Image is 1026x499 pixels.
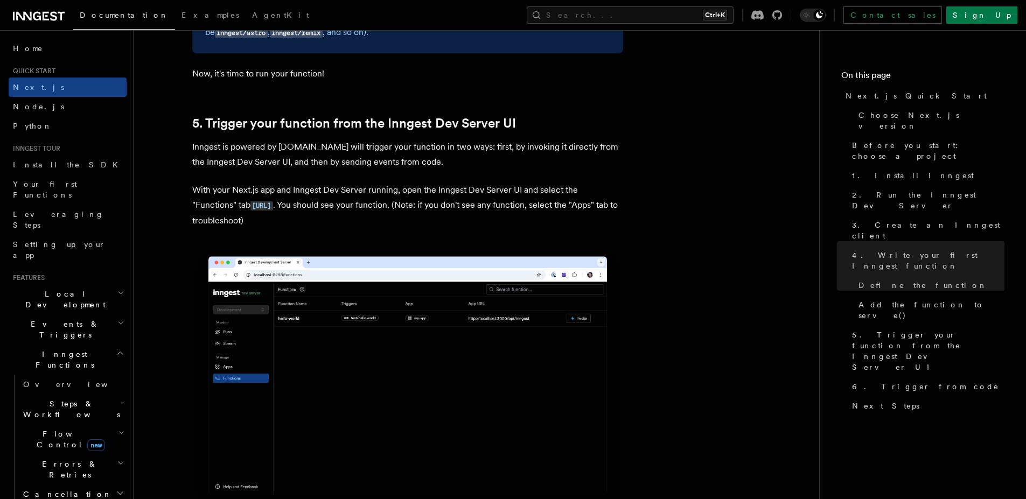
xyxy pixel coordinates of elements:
a: Next.js [9,78,127,97]
span: Setting up your app [13,240,106,259]
a: 5. Trigger your function from the Inngest Dev Server UI [192,116,516,131]
span: 3. Create an Inngest client [852,220,1004,241]
a: Before you start: choose a project [848,136,1004,166]
span: 2. Run the Inngest Dev Server [852,189,1004,211]
span: Before you start: choose a project [852,140,1004,161]
code: inngest/remix [270,29,323,38]
span: new [87,439,105,451]
span: Overview [23,380,134,389]
p: With your Next.js app and Inngest Dev Server running, open the Inngest Dev Server UI and select t... [192,182,623,228]
span: AgentKit [252,11,309,19]
span: Examples [182,11,239,19]
span: Choose Next.js version [859,110,1004,131]
a: Overview [19,375,127,394]
a: 5. Trigger your function from the Inngest Dev Server UI [848,325,1004,377]
a: Define the function [854,276,1004,295]
a: Documentation [73,3,175,30]
span: Errors & Retries [19,459,117,480]
span: 6. Trigger from code [852,381,999,392]
a: 4. Write your first Inngest function [848,245,1004,276]
a: Choose Next.js version [854,106,1004,136]
span: Quick start [9,67,55,75]
p: Inngest is powered by [DOMAIN_NAME] will trigger your function in two ways: first, by invoking it... [192,139,623,170]
a: Home [9,39,127,58]
a: Install the SDK [9,155,127,174]
span: Events & Triggers [9,319,117,340]
button: Steps & Workflows [19,394,127,424]
span: Your first Functions [13,180,77,199]
span: Node.js [13,102,64,111]
a: AgentKit [246,3,316,29]
a: 6. Trigger from code [848,377,1004,396]
span: 5. Trigger your function from the Inngest Dev Server UI [852,329,1004,373]
button: Inngest Functions [9,345,127,375]
a: Setting up your app [9,235,127,265]
a: 3. Create an Inngest client [848,215,1004,245]
span: Python [13,122,52,130]
a: 1. Install Inngest [848,166,1004,185]
button: Toggle dark mode [800,9,826,22]
span: Local Development [9,289,117,310]
a: Examples [175,3,246,29]
span: Next.js Quick Start [846,90,987,101]
a: Contact sales [843,6,942,24]
a: Sign Up [946,6,1017,24]
a: Next.js Quick Start [841,86,1004,106]
button: Events & Triggers [9,314,127,345]
span: Define the function [859,280,987,291]
span: Features [9,273,45,282]
kbd: Ctrl+K [703,10,727,20]
span: Flow Control [19,428,118,450]
code: [URL] [250,201,273,210]
a: Next Steps [848,396,1004,416]
span: Inngest Functions [9,349,116,370]
button: Local Development [9,284,127,314]
a: Python [9,116,127,136]
span: Install the SDK [13,160,124,169]
span: Next Steps [852,400,919,411]
h4: On this page [841,69,1004,86]
span: Home [13,43,43,54]
button: Flow Controlnew [19,424,127,454]
a: Node.js [9,97,127,116]
span: Leveraging Steps [13,210,104,229]
a: [URL] [250,200,273,210]
span: 1. Install Inngest [852,170,974,181]
span: Steps & Workflows [19,398,120,420]
a: 2. Run the Inngest Dev Server [848,185,1004,215]
code: inngest/astro [215,29,268,38]
span: Inngest tour [9,144,60,153]
a: Leveraging Steps [9,205,127,235]
a: Add the function to serve() [854,295,1004,325]
a: Your first Functions [9,174,127,205]
span: 4. Write your first Inngest function [852,250,1004,271]
button: Search...Ctrl+K [527,6,734,24]
span: Documentation [80,11,169,19]
p: Now, it's time to run your function! [192,66,623,81]
button: Errors & Retries [19,454,127,484]
span: Add the function to serve() [859,299,1004,321]
span: Next.js [13,83,64,92]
